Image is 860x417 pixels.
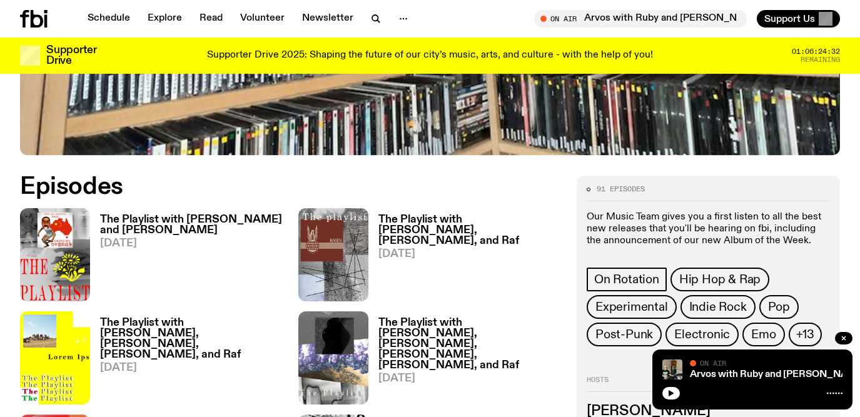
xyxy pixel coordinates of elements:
a: Electronic [665,323,739,346]
a: Emo [742,323,784,346]
span: On Rotation [594,273,659,286]
span: [DATE] [378,249,562,259]
a: The Playlist with [PERSON_NAME], [PERSON_NAME], and Raf[DATE] [368,214,562,301]
button: Support Us [757,10,840,28]
h2: Episodes [20,176,562,198]
a: Volunteer [233,10,292,28]
h3: The Playlist with [PERSON_NAME] and [PERSON_NAME] [100,214,283,236]
a: The Playlist with [PERSON_NAME], [PERSON_NAME], [PERSON_NAME], [PERSON_NAME], and Raf[DATE] [368,318,562,404]
span: 01:06:24:32 [792,48,840,55]
h3: The Playlist with [PERSON_NAME], [PERSON_NAME], [PERSON_NAME], and Raf [100,318,283,360]
h3: The Playlist with [PERSON_NAME], [PERSON_NAME], and Raf [378,214,562,246]
span: Pop [768,300,790,314]
span: Indie Rock [689,300,747,314]
a: Post-Punk [587,323,662,346]
a: Explore [140,10,190,28]
img: Ruby wears a Collarbones t shirt and pretends to play the DJ decks, Al sings into a pringles can.... [662,359,682,379]
a: The Playlist with [PERSON_NAME] and [PERSON_NAME][DATE] [90,214,283,301]
a: The Playlist with [PERSON_NAME], [PERSON_NAME], [PERSON_NAME], and Raf[DATE] [90,318,283,404]
a: Read [192,10,230,28]
p: Supporter Drive 2025: Shaping the future of our city’s music, arts, and culture - with the help o... [207,50,653,61]
a: Hip Hop & Rap [670,268,769,291]
span: +13 [796,328,814,341]
span: Support Us [764,13,815,24]
h2: Hosts [587,376,830,391]
h3: The Playlist with [PERSON_NAME], [PERSON_NAME], [PERSON_NAME], [PERSON_NAME], and Raf [378,318,562,371]
a: Experimental [587,295,677,319]
span: Experimental [595,300,668,314]
span: Post-Punk [595,328,653,341]
a: On Rotation [587,268,667,291]
span: 91 episodes [597,186,645,193]
span: Remaining [801,56,840,63]
span: Emo [751,328,776,341]
span: [DATE] [100,238,283,249]
span: On Air [700,359,726,367]
a: Indie Rock [680,295,756,319]
a: Newsletter [295,10,361,28]
button: On AirArvos with Ruby and [PERSON_NAME] [534,10,747,28]
button: +13 [789,323,822,346]
span: Hip Hop & Rap [679,273,761,286]
h3: Supporter Drive [46,45,96,66]
span: [DATE] [100,363,283,373]
span: Electronic [674,328,730,341]
a: Pop [759,295,799,319]
a: Schedule [80,10,138,28]
span: [DATE] [378,373,562,384]
p: Our Music Team gives you a first listen to all the best new releases that you'll be hearing on fb... [587,211,830,247]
